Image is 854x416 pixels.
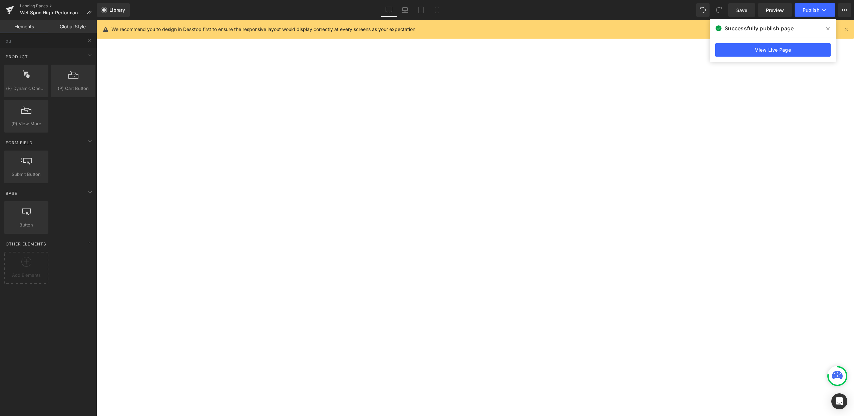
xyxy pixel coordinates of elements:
[6,221,46,228] span: Button
[6,171,46,178] span: Submit Button
[766,7,784,14] span: Preview
[795,3,835,17] button: Publish
[53,85,93,92] span: (P) Cart Button
[715,43,831,57] a: View Live Page
[429,3,445,17] a: Mobile
[725,24,794,32] span: Successfully publish page
[758,3,792,17] a: Preview
[20,10,84,15] span: Wet Spun High-Performance Linen Yarns – Hemptique
[97,3,130,17] a: New Library
[5,241,47,247] span: Other Elements
[381,3,397,17] a: Desktop
[413,3,429,17] a: Tablet
[48,20,97,33] a: Global Style
[6,272,47,279] span: Add Elements
[109,7,125,13] span: Library
[5,190,18,197] span: Base
[712,3,726,17] button: Redo
[397,3,413,17] a: Laptop
[111,26,417,33] p: We recommend you to design in Desktop first to ensure the responsive layout would display correct...
[696,3,710,17] button: Undo
[20,3,97,9] a: Landing Pages
[5,140,33,146] span: Form Field
[6,120,46,127] span: (P) View More
[6,85,46,92] span: (P) Dynamic Checkout Button
[803,7,819,13] span: Publish
[736,7,747,14] span: Save
[5,54,29,60] span: Product
[838,3,851,17] button: More
[831,393,847,409] div: Open Intercom Messenger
